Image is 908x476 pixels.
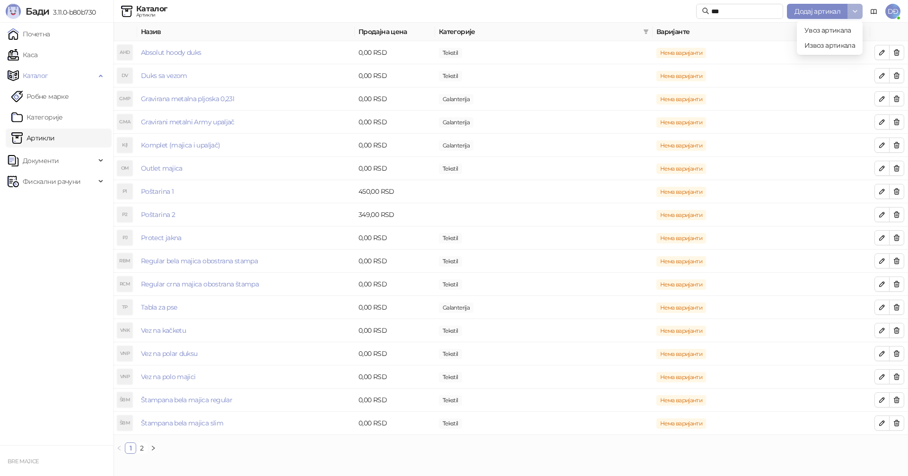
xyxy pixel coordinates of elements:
td: 0,00 RSD [355,319,435,342]
img: Artikli [121,6,132,17]
span: Нема варијанти [656,349,706,359]
span: Tekstil [439,418,462,429]
span: Додај артикал [794,7,840,16]
a: Почетна [8,25,50,43]
div: ŠBM [117,415,132,431]
a: Каса [8,45,37,64]
a: Vez na polar duksu [141,349,197,358]
span: Tekstil [439,256,462,267]
td: Vez na polo majici [137,365,355,389]
span: Нема варијанти [656,279,706,290]
span: Нема варијанти [656,140,706,151]
button: right [148,442,159,454]
div: VNK [117,323,132,338]
span: Фискални рачуни [23,172,80,191]
td: Regular bela majica obostrana stampa [137,250,355,273]
small: BRE MAJICE [8,458,39,465]
a: Gravirana metalna pljoska 0,23l [141,95,234,103]
td: 0,00 RSD [355,87,435,111]
td: 0,00 RSD [355,296,435,319]
a: ArtikliАртикли [11,129,55,147]
span: Нема варијанти [656,71,706,81]
span: DĐ [885,4,900,19]
td: Gravirani metalni Army upaljač [137,111,355,134]
td: 0,00 RSD [355,342,435,365]
td: 450,00 RSD [355,180,435,203]
div: GMA [117,114,132,130]
td: 0,00 RSD [355,273,435,296]
li: Претходна страна [113,442,125,454]
span: Каталог [23,66,48,85]
button: Додај артикал [787,4,848,19]
a: Komplet (majica i upaljač) [141,141,220,149]
img: Logo [6,4,21,19]
span: Нема варијанти [656,303,706,313]
div: VNP [117,346,132,361]
div: GMP [117,91,132,106]
div: ŠBM [117,392,132,407]
span: Нема варијанти [656,117,706,128]
div: K(I [117,138,132,153]
span: Нема варијанти [656,372,706,382]
span: Tekstil [439,279,462,290]
td: Komplet (majica i upaljač) [137,134,355,157]
span: Galanterija [439,303,473,313]
div: PJ [117,230,132,245]
td: 0,00 RSD [355,111,435,134]
span: Увоз артикала [804,26,851,35]
a: 1 [125,443,136,453]
div: VNP [117,369,132,384]
li: 2 [136,442,148,454]
div: RCM [117,277,132,292]
span: Нема варијанти [656,48,706,58]
div: AHD [117,45,132,60]
a: Duks sa vezom [141,71,187,80]
a: Vez na polo majici [141,372,195,381]
a: Poštarina 2 [141,210,175,219]
td: 0,00 RSD [355,250,435,273]
a: Protect jakna [141,234,182,242]
span: Нема варијанти [656,187,706,197]
a: Poštarina 1 [141,187,174,196]
td: 0,00 RSD [355,365,435,389]
span: Tekstil [439,349,462,359]
div: DV [117,68,132,83]
td: Absolut hoody duks [137,41,355,64]
td: 0,00 RSD [355,41,435,64]
a: Tabla za pse [141,303,177,312]
a: Робне марке [11,87,69,106]
span: Категорије [439,26,639,37]
a: Документација [866,4,882,19]
div: P1 [117,184,132,199]
a: Regular crna majica obostrana štampa [141,280,259,288]
span: Нема варијанти [656,94,706,104]
span: Нема варијанти [656,233,706,243]
a: Štampana bela majica regular [141,396,232,404]
span: Tekstil [439,164,462,174]
span: Документи [23,151,59,170]
div: OM [117,161,132,176]
a: Absolut hoody duks [141,48,201,57]
td: 0,00 RSD [355,157,435,180]
td: Outlet majica [137,157,355,180]
a: Vez na kačketu [141,326,186,335]
span: Galanterija [439,117,473,128]
td: 0,00 RSD [355,64,435,87]
button: left [113,442,125,454]
td: 0,00 RSD [355,412,435,435]
a: Regular bela majica obostrana stampa [141,257,258,265]
th: Продајна цена [355,23,435,41]
span: Tekstil [439,395,462,406]
td: 0,00 RSD [355,226,435,250]
td: Gravirana metalna pljoska 0,23l [137,87,355,111]
a: Категорије [11,108,63,127]
td: Protect jakna [137,226,355,250]
td: 349,00 RSD [355,203,435,226]
td: Poštarina 1 [137,180,355,203]
span: filter [641,25,651,39]
div: P2 [117,207,132,222]
td: Duks sa vezom [137,64,355,87]
div: RBM [117,253,132,268]
td: 0,00 RSD [355,389,435,412]
span: 3.11.0-b80b730 [49,8,96,17]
